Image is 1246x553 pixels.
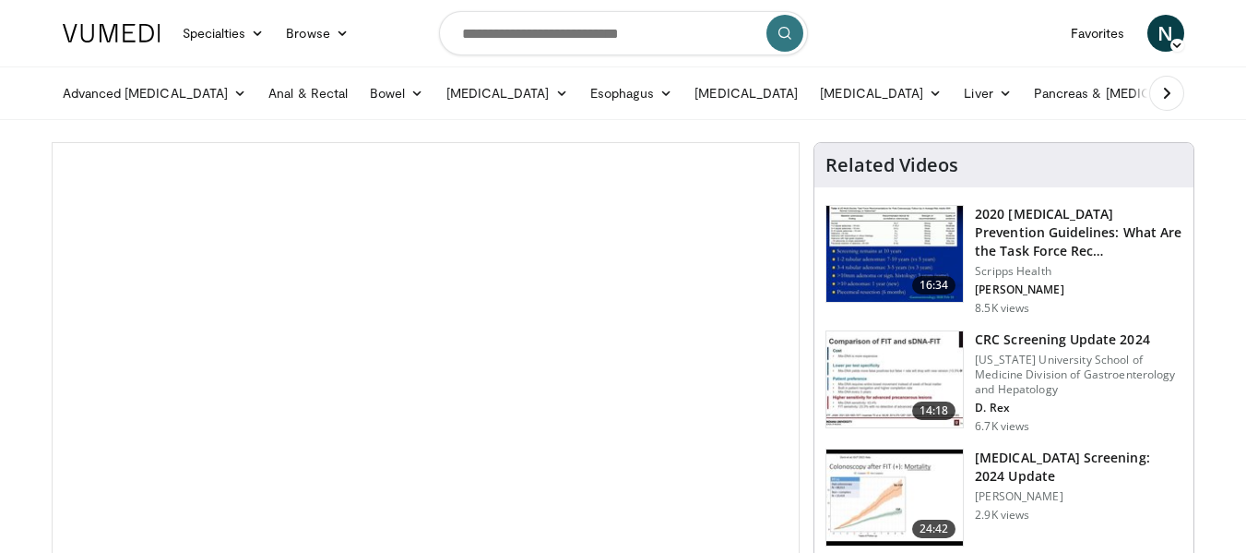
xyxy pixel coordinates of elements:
h3: 2020 [MEDICAL_DATA] Prevention Guidelines: What Are the Task Force Rec… [975,205,1182,260]
a: 16:34 2020 [MEDICAL_DATA] Prevention Guidelines: What Are the Task Force Rec… Scripps Health [PER... [825,205,1182,316]
h3: CRC Screening Update 2024 [975,331,1182,349]
a: Specialties [172,15,276,52]
a: Anal & Rectal [257,75,359,112]
a: Liver [953,75,1022,112]
h3: [MEDICAL_DATA] Screening: 2024 Update [975,449,1182,486]
a: Pancreas & [MEDICAL_DATA] [1023,75,1239,112]
img: 1ac37fbe-7b52-4c81-8c6c-a0dd688d0102.150x105_q85_crop-smart_upscale.jpg [826,206,963,302]
p: Scripps Health [975,264,1182,279]
a: Advanced [MEDICAL_DATA] [52,75,258,112]
a: Favorites [1060,15,1136,52]
img: VuMedi Logo [63,24,160,42]
h4: Related Videos [825,154,958,176]
p: 2.9K views [975,508,1029,523]
span: 24:42 [912,520,956,538]
p: [US_STATE] University School of Medicine Division of Gastroenterology and Hepatology [975,353,1182,397]
a: 24:42 [MEDICAL_DATA] Screening: 2024 Update [PERSON_NAME] 2.9K views [825,449,1182,547]
p: [PERSON_NAME] [975,283,1182,297]
input: Search topics, interventions [439,11,808,55]
p: 8.5K views [975,301,1029,316]
span: 14:18 [912,402,956,420]
img: ac114b1b-ca58-43de-a309-898d644626b7.150x105_q85_crop-smart_upscale.jpg [826,450,963,546]
img: 91500494-a7c6-4302-a3df-6280f031e251.150x105_q85_crop-smart_upscale.jpg [826,331,963,427]
a: [MEDICAL_DATA] [435,75,579,112]
a: Browse [275,15,360,52]
p: [PERSON_NAME] [975,489,1182,504]
a: N [1147,15,1184,52]
a: [MEDICAL_DATA] [809,75,953,112]
a: Esophagus [579,75,684,112]
p: D. Rex [975,401,1182,415]
span: 16:34 [912,276,956,295]
a: 14:18 CRC Screening Update 2024 [US_STATE] University School of Medicine Division of Gastroentero... [825,331,1182,434]
a: [MEDICAL_DATA] [683,75,809,112]
a: Bowel [359,75,434,112]
p: 6.7K views [975,419,1029,434]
